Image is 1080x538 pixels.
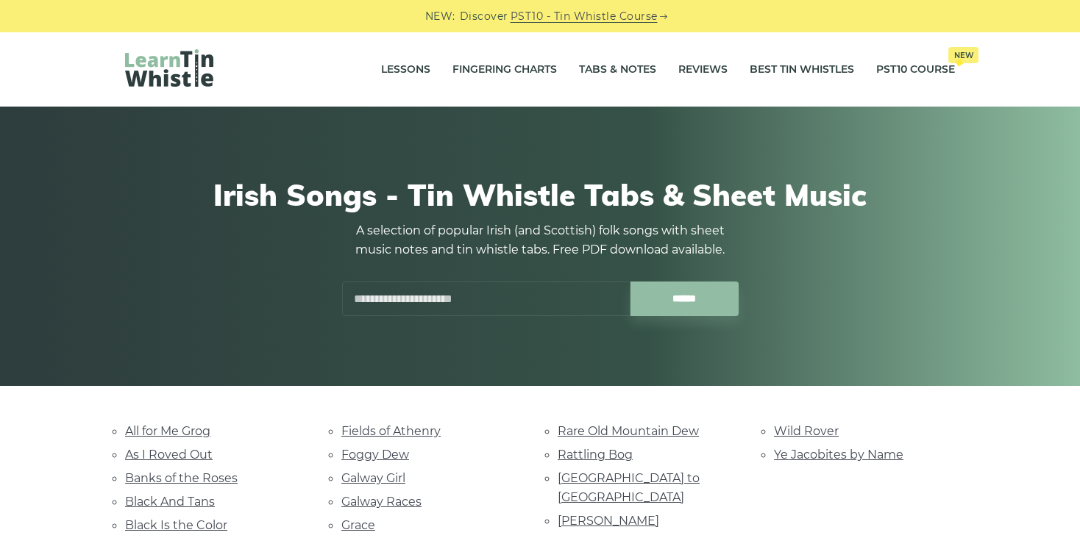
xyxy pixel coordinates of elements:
[125,49,213,87] img: LearnTinWhistle.com
[774,448,903,462] a: Ye Jacobites by Name
[558,424,699,438] a: Rare Old Mountain Dew
[125,424,210,438] a: All for Me Grog
[341,424,441,438] a: Fields of Athenry
[558,448,633,462] a: Rattling Bog
[678,51,728,88] a: Reviews
[381,51,430,88] a: Lessons
[558,514,659,528] a: [PERSON_NAME]
[341,448,409,462] a: Foggy Dew
[452,51,557,88] a: Fingering Charts
[558,471,700,504] a: [GEOGRAPHIC_DATA] to [GEOGRAPHIC_DATA]
[774,424,839,438] a: Wild Rover
[125,471,238,485] a: Banks of the Roses
[579,51,656,88] a: Tabs & Notes
[341,495,422,509] a: Galway Races
[125,448,213,462] a: As I Roved Out
[125,518,227,532] a: Black Is the Color
[750,51,854,88] a: Best Tin Whistles
[125,177,955,212] h1: Irish Songs - Tin Whistle Tabs & Sheet Music
[341,518,375,532] a: Grace
[341,221,739,259] p: A selection of popular Irish (and Scottish) folk songs with sheet music notes and tin whistle tab...
[876,51,955,88] a: PST10 CourseNew
[948,47,978,63] span: New
[341,471,405,485] a: Galway Girl
[125,495,215,509] a: Black And Tans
